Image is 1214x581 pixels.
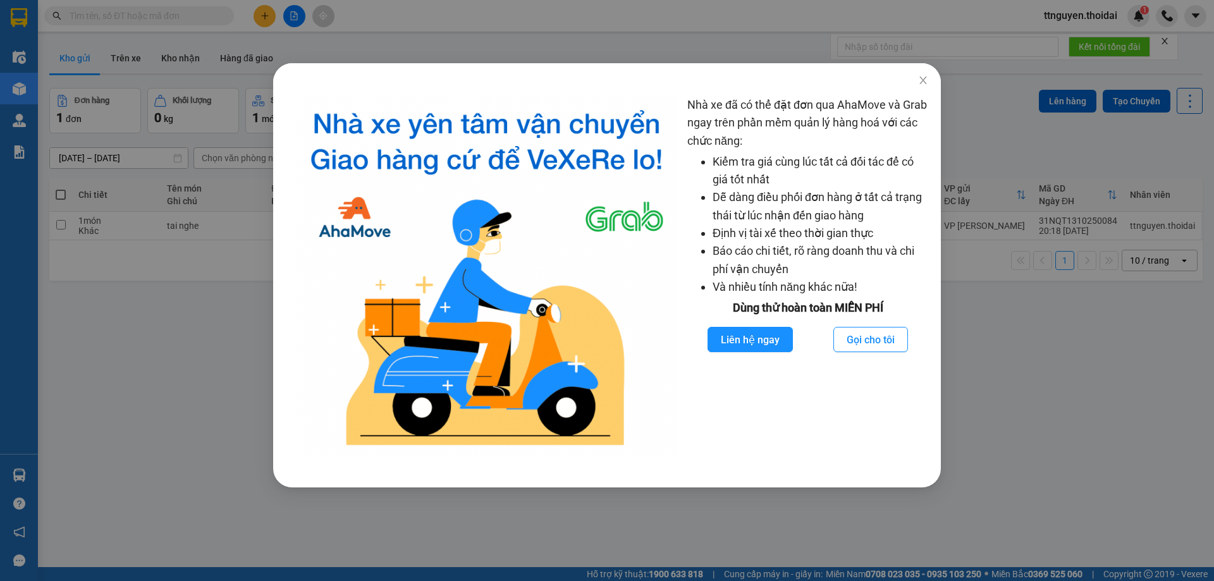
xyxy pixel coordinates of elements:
[918,75,928,85] span: close
[687,96,928,456] div: Nhà xe đã có thể đặt đơn qua AhaMove và Grab ngay trên phần mềm quản lý hàng hoá với các chức năng:
[847,332,895,348] span: Gọi cho tôi
[713,153,928,189] li: Kiểm tra giá cùng lúc tất cả đối tác để có giá tốt nhất
[713,242,928,278] li: Báo cáo chi tiết, rõ ràng doanh thu và chi phí vận chuyển
[721,332,780,348] span: Liên hệ ngay
[296,96,677,456] img: logo
[713,188,928,224] li: Dễ dàng điều phối đơn hàng ở tất cả trạng thái từ lúc nhận đến giao hàng
[905,63,941,99] button: Close
[713,224,928,242] li: Định vị tài xế theo thời gian thực
[833,327,908,352] button: Gọi cho tôi
[713,278,928,296] li: Và nhiều tính năng khác nữa!
[708,327,793,352] button: Liên hệ ngay
[687,299,928,317] div: Dùng thử hoàn toàn MIỄN PHÍ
